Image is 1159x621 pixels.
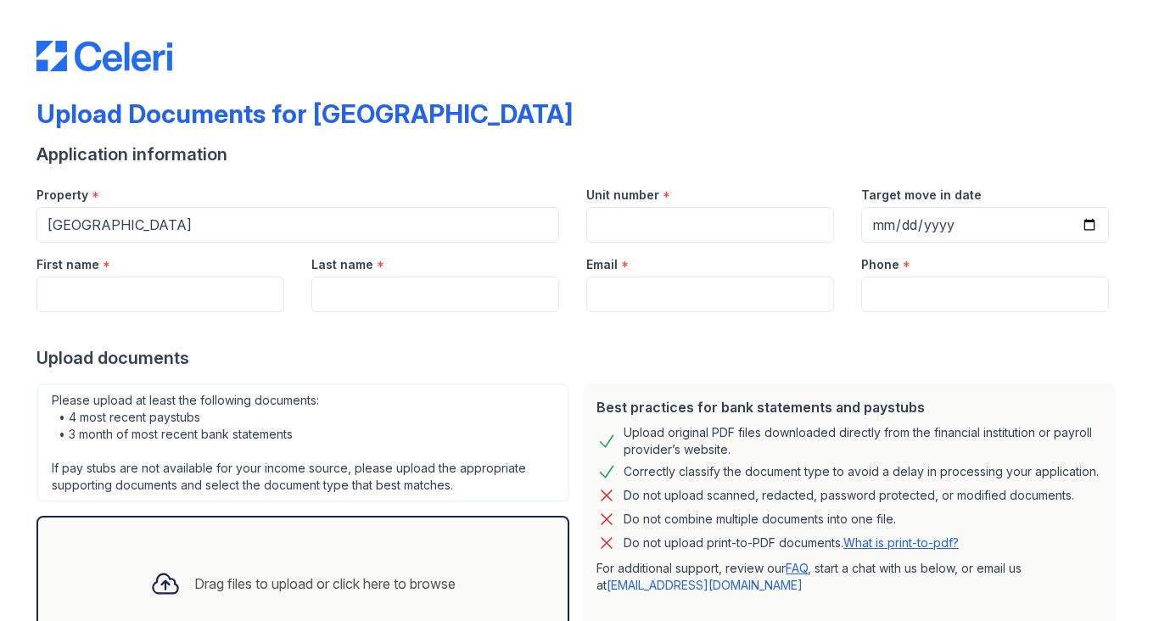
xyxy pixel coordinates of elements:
[36,187,88,204] label: Property
[607,578,803,592] a: [EMAIL_ADDRESS][DOMAIN_NAME]
[36,98,573,129] div: Upload Documents for [GEOGRAPHIC_DATA]
[861,256,899,273] label: Phone
[36,346,1123,370] div: Upload documents
[36,256,99,273] label: First name
[36,41,172,71] img: CE_Logo_Blue-a8612792a0a2168367f1c8372b55b34899dd931a85d93a1a3d3e32e68fde9ad4.png
[786,561,808,575] a: FAQ
[624,424,1102,458] div: Upload original PDF files downloaded directly from the financial institution or payroll provider’...
[861,187,982,204] label: Target move in date
[36,383,569,502] div: Please upload at least the following documents: • 4 most recent paystubs • 3 month of most recent...
[624,534,959,551] p: Do not upload print-to-PDF documents.
[596,560,1102,594] p: For additional support, review our , start a chat with us below, or email us at
[194,573,456,594] div: Drag files to upload or click here to browse
[311,256,373,273] label: Last name
[586,256,618,273] label: Email
[586,187,659,204] label: Unit number
[843,535,959,550] a: What is print-to-pdf?
[624,485,1074,506] div: Do not upload scanned, redacted, password protected, or modified documents.
[624,509,896,529] div: Do not combine multiple documents into one file.
[596,397,1102,417] div: Best practices for bank statements and paystubs
[624,462,1099,482] div: Correctly classify the document type to avoid a delay in processing your application.
[36,143,1123,166] div: Application information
